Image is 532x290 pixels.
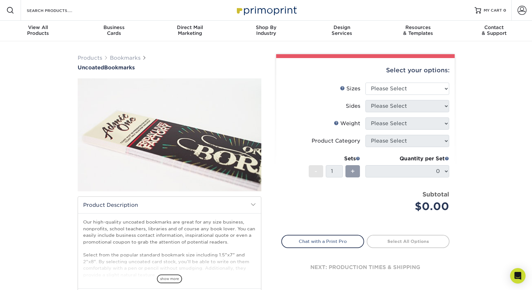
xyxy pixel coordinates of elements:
[152,25,228,30] span: Direct Mail
[346,102,360,110] div: Sides
[76,25,152,36] div: Cards
[367,235,450,248] a: Select All Options
[309,155,360,163] div: Sets
[314,166,317,176] span: -
[157,275,182,283] span: show more
[304,21,380,41] a: DesignServices
[281,58,450,83] div: Select your options:
[456,21,532,41] a: Contact& Support
[380,21,456,41] a: Resources& Templates
[456,25,532,30] span: Contact
[78,71,261,198] img: Uncoated 01
[510,268,526,284] div: Open Intercom Messenger
[365,155,449,163] div: Quantity per Set
[83,219,256,278] p: Our high-quality uncoated bookmarks are great for any size business, nonprofits, school teachers,...
[26,6,89,14] input: SEARCH PRODUCTS.....
[281,248,450,287] div: next: production times & shipping
[152,21,228,41] a: Direct MailMarketing
[228,25,304,30] span: Shop By
[76,21,152,41] a: BusinessCards
[304,25,380,36] div: Services
[484,8,502,13] span: MY CART
[304,25,380,30] span: Design
[76,25,152,30] span: Business
[78,197,261,213] h2: Product Description
[370,199,449,214] div: $0.00
[78,65,261,71] h1: Bookmarks
[228,21,304,41] a: Shop ByIndustry
[351,166,355,176] span: +
[312,137,360,145] div: Product Category
[422,191,449,198] strong: Subtotal
[152,25,228,36] div: Marketing
[78,55,102,61] a: Products
[228,25,304,36] div: Industry
[78,65,261,71] a: UncoatedBookmarks
[234,3,298,17] img: Primoprint
[78,65,104,71] span: Uncoated
[380,25,456,36] div: & Templates
[110,55,140,61] a: Bookmarks
[281,235,364,248] a: Chat with a Print Pro
[340,85,360,93] div: Sizes
[334,120,360,127] div: Weight
[503,8,506,13] span: 0
[456,25,532,36] div: & Support
[380,25,456,30] span: Resources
